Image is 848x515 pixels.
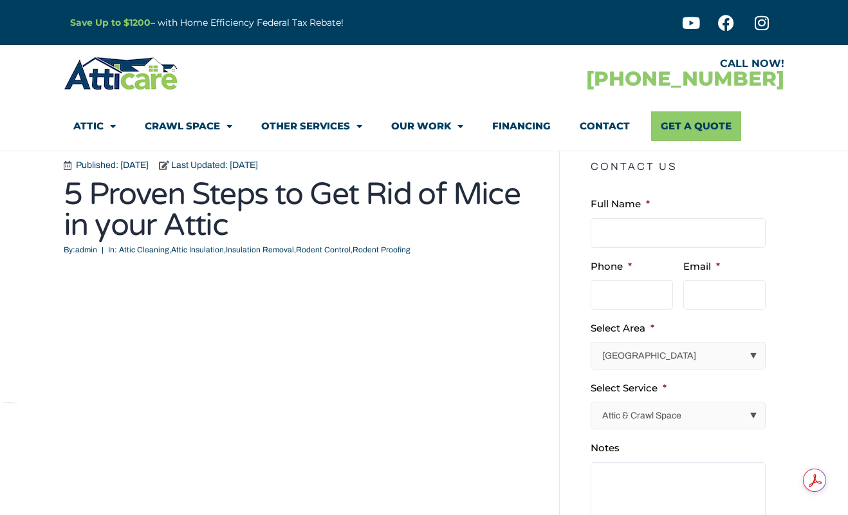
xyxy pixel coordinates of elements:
[64,179,540,241] h1: 5 Proven Steps to Get Rid of Mice in your Attic
[591,442,620,454] label: Notes
[70,15,487,30] p: – with Home Efficiency Federal Tax Rebate!
[353,245,410,254] a: Rodent Proofing
[119,245,169,254] a: Attic Cleaning
[64,245,75,254] span: By:
[261,111,362,141] a: Other Services
[591,151,776,182] h5: Contact Us
[492,111,551,141] a: Financing
[168,158,258,173] span: Last Updated: [DATE]
[683,260,720,273] label: Email
[70,17,151,28] a: Save Up to $1200
[580,111,630,141] a: Contact
[651,111,741,141] a: Get A Quote
[591,260,632,273] label: Phone
[145,111,232,141] a: Crawl Space
[226,245,294,254] a: Insulation Removal
[591,322,654,335] label: Select Area
[64,244,97,257] span: admin
[119,245,410,254] span: , , , ,
[73,158,149,173] span: Published: [DATE]
[591,382,667,395] label: Select Service
[171,245,224,254] a: Attic Insulation
[108,245,117,254] span: In:
[591,198,650,211] label: Full Name
[424,59,784,69] div: CALL NOW!
[73,111,116,141] a: Attic
[73,111,775,141] nav: Menu
[391,111,463,141] a: Our Work
[296,245,351,254] a: Rodent Control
